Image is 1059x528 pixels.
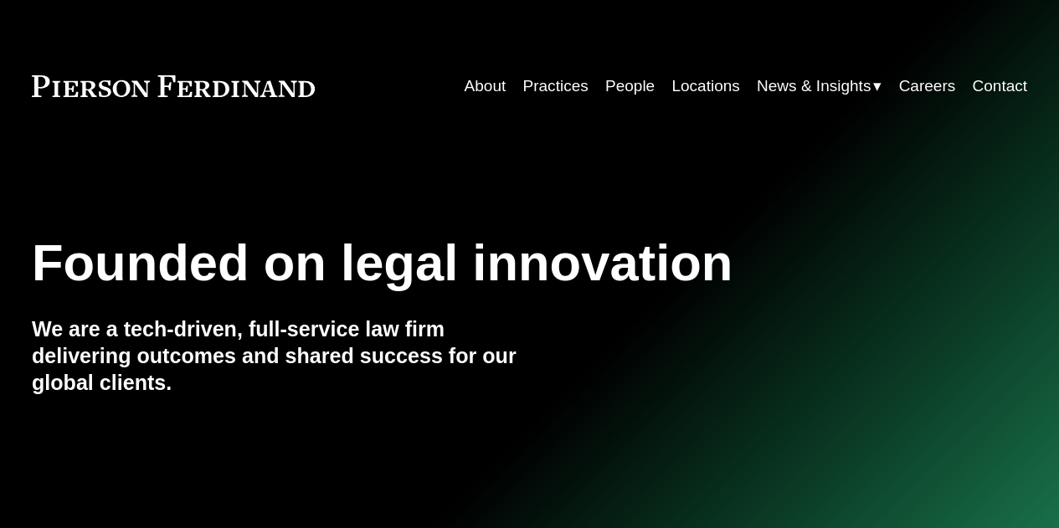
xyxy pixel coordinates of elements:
[899,70,956,102] a: Careers
[32,316,530,397] h4: We are a tech-driven, full-service law firm delivering outcomes and shared success for our global...
[973,70,1028,102] a: Contact
[523,70,589,102] a: Practices
[465,70,506,102] a: About
[32,233,861,292] h1: Founded on legal innovation
[671,70,739,102] a: Locations
[757,72,871,100] span: News & Insights
[605,70,655,102] a: People
[757,70,882,102] a: folder dropdown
